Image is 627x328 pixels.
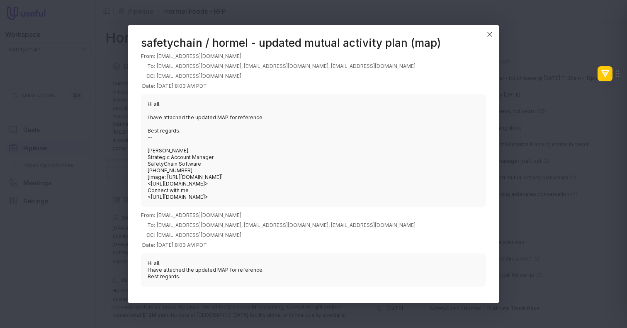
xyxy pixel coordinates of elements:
th: Date: [141,81,157,91]
td: [EMAIL_ADDRESS][DOMAIN_NAME] [157,230,416,240]
th: To: [141,220,157,230]
header: safetychain / hormel - updated mutual activity plan (map) [141,38,486,48]
th: To: [141,61,157,71]
time: [DATE] 8:03 AM PDT [157,242,207,248]
td: [EMAIL_ADDRESS][DOMAIN_NAME] [157,71,416,81]
td: [EMAIL_ADDRESS][DOMAIN_NAME], [EMAIL_ADDRESS][DOMAIN_NAME], [EMAIL_ADDRESS][DOMAIN_NAME] [157,61,416,71]
button: Close [484,28,496,41]
td: [EMAIL_ADDRESS][DOMAIN_NAME] [157,210,416,220]
th: From: [141,210,157,220]
blockquote: Hi all. I have attached the updated MAP for reference. Best regards. -- [PERSON_NAME] Strategic A... [141,94,486,207]
th: From: [141,51,157,61]
td: [EMAIL_ADDRESS][DOMAIN_NAME] [157,51,416,61]
th: CC: [141,230,157,240]
td: [EMAIL_ADDRESS][DOMAIN_NAME], [EMAIL_ADDRESS][DOMAIN_NAME], [EMAIL_ADDRESS][DOMAIN_NAME] [157,220,416,230]
th: CC: [141,71,157,81]
blockquote: Hi all. I have attached the updated MAP for reference. Best regards. [141,253,486,287]
time: [DATE] 8:03 AM PDT [157,83,207,89]
th: Date: [141,240,157,250]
